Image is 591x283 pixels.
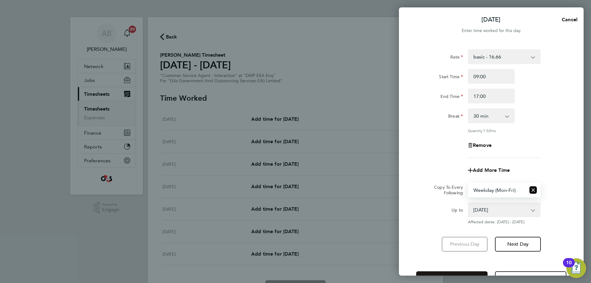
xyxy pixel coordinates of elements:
[481,15,501,24] p: [DATE]
[429,184,463,196] label: Copy To Every Following
[483,128,491,133] span: 7.50
[507,241,529,247] span: Next Day
[450,54,463,62] label: Rate
[552,14,584,26] button: Cancel
[468,89,515,103] input: E.g. 18:00
[560,17,577,22] span: Cancel
[439,74,463,81] label: Start Time
[529,183,537,197] button: Reset selection
[448,113,463,121] label: Break
[399,27,584,34] div: Enter time worked for this day.
[473,142,492,148] span: Remove
[468,69,515,84] input: E.g. 08:00
[468,143,492,148] button: Remove
[566,258,586,278] button: Open Resource Center, 10 new notifications
[473,167,510,173] span: Add More Time
[452,207,463,215] label: Up to
[468,220,541,224] span: Affected dates: [DATE] - [DATE]
[468,128,541,133] div: Quantity: hrs
[566,263,572,271] div: 10
[468,168,510,173] button: Add More Time
[495,237,541,252] button: Next Day
[440,94,463,101] label: End Time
